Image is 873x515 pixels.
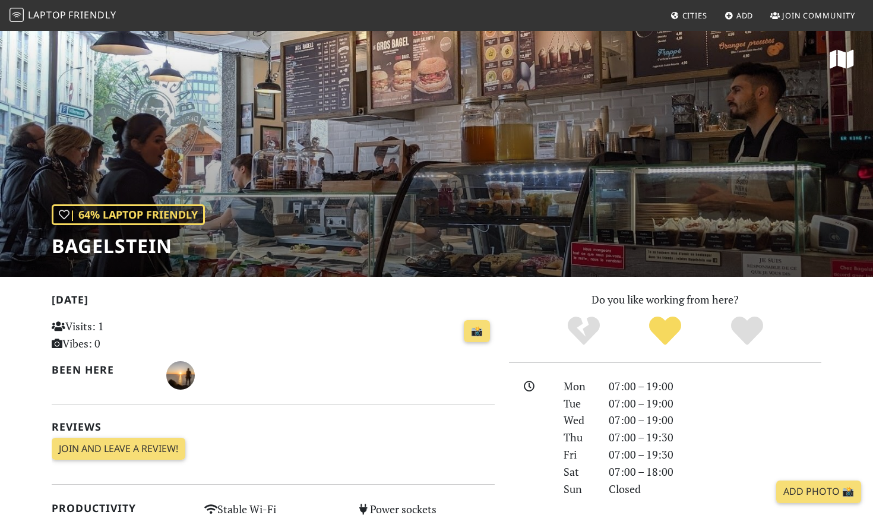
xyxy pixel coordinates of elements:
[720,5,758,26] a: Add
[776,481,861,503] a: Add Photo 📸
[464,320,490,343] a: 📸
[782,10,855,21] span: Join Community
[706,315,788,347] div: Definitely!
[666,5,712,26] a: Cities
[602,412,828,429] div: 07:00 – 19:00
[52,502,190,514] h2: Productivity
[556,378,602,395] div: Mon
[10,5,116,26] a: LaptopFriendly LaptopFriendly
[624,315,706,347] div: Yes
[166,361,195,390] img: 1993-tobi.jpg
[52,438,185,460] a: Join and leave a review!
[602,446,828,463] div: 07:00 – 19:30
[682,10,707,21] span: Cities
[602,463,828,481] div: 07:00 – 18:00
[556,429,602,446] div: Thu
[52,235,205,257] h1: Bagelstein
[509,291,821,308] p: Do you like working from here?
[166,367,195,381] span: Tobi Weinhold
[556,463,602,481] div: Sat
[556,412,602,429] div: Wed
[602,429,828,446] div: 07:00 – 19:30
[52,204,205,225] div: | 64% Laptop Friendly
[556,481,602,498] div: Sun
[602,395,828,412] div: 07:00 – 19:00
[602,481,828,498] div: Closed
[52,421,495,433] h2: Reviews
[10,8,24,22] img: LaptopFriendly
[543,315,625,347] div: No
[28,8,67,21] span: Laptop
[602,378,828,395] div: 07:00 – 19:00
[52,364,152,376] h2: Been here
[52,293,495,311] h2: [DATE]
[556,395,602,412] div: Tue
[556,446,602,463] div: Fri
[52,318,190,352] p: Visits: 1 Vibes: 0
[68,8,116,21] span: Friendly
[766,5,860,26] a: Join Community
[736,10,754,21] span: Add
